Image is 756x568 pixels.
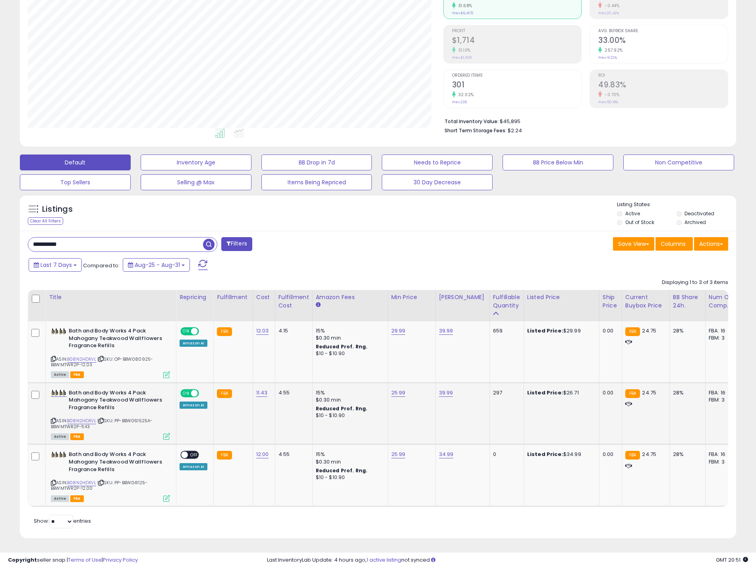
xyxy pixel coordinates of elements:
b: Reduced Prof. Rng. [316,405,368,412]
a: Privacy Policy [103,556,138,564]
div: 4.55 [278,389,306,396]
small: FBA [625,451,640,460]
button: Non Competitive [623,155,734,170]
small: Prev: $1,308 [452,55,472,60]
div: FBM: 3 [709,396,735,404]
small: 31.68% [456,3,472,9]
div: $0.30 min [316,334,382,342]
div: 0.00 [603,327,616,334]
small: Prev: 228 [452,100,467,104]
div: 659 [493,327,518,334]
b: Short Term Storage Fees: [445,127,507,134]
h2: 33.00% [598,36,728,46]
a: 39.99 [439,327,453,335]
span: FBA [70,371,84,378]
b: Total Inventory Value: [445,118,499,125]
small: -0.44% [602,3,619,9]
span: All listings currently available for purchase on Amazon [51,433,69,440]
small: Prev: $6,405 [452,11,473,15]
strong: Copyright [8,556,37,564]
label: Active [625,210,640,217]
label: Out of Stock [625,219,654,226]
div: 0.00 [603,389,616,396]
div: Current Buybox Price [625,293,666,310]
button: BB Price Below Min [503,155,613,170]
b: Reduced Prof. Rng. [316,467,368,474]
a: 25.99 [391,450,406,458]
span: OFF [198,328,211,335]
span: All listings currently available for purchase on Amazon [51,371,69,378]
div: 15% [316,389,382,396]
button: Aug-25 - Aug-31 [123,258,190,272]
div: $10 - $10.90 [316,412,382,419]
span: FBA [70,495,84,502]
label: Deactivated [684,210,714,217]
button: BB Drop in 7d [261,155,372,170]
div: Fulfillment [217,293,249,301]
span: Columns [661,240,686,248]
button: Inventory Age [141,155,251,170]
div: 15% [316,451,382,458]
small: FBA [217,327,232,336]
span: FBA [70,433,84,440]
div: BB Share 24h. [673,293,702,310]
button: Needs to Reprice [382,155,493,170]
div: FBM: 3 [709,458,735,466]
div: Amazon Fees [316,293,385,301]
div: Amazon AI [180,402,207,409]
div: $10 - $10.90 [316,474,382,481]
a: 39.99 [439,389,453,397]
span: ON [181,390,191,396]
small: Prev: 50.18% [598,100,618,104]
a: 25.99 [391,389,406,397]
small: FBA [217,389,232,398]
span: Compared to: [83,262,120,269]
b: Bath and Body Works 4 Pack Mahogany Teakwood Wallflowers Fragrance Refills [69,389,165,413]
div: FBA: 16 [709,451,735,458]
small: Prev: 9.22% [598,55,617,60]
p: Listing States: [617,201,736,209]
span: All listings currently available for purchase on Amazon [51,495,69,502]
div: Amazon AI [180,340,207,347]
div: 0.00 [603,451,616,458]
div: $26.71 [527,389,593,396]
button: Filters [221,237,252,251]
div: Min Price [391,293,432,301]
small: 32.02% [456,92,474,98]
div: Fulfillable Quantity [493,293,520,310]
div: Repricing [180,293,210,301]
img: 41A6a2VB8IL._SL40_.jpg [51,451,67,458]
span: | SKU: OP-BBW080925-BBWMTWR2P-12.03 [51,356,153,368]
div: Fulfillment Cost [278,293,309,310]
small: Amazon Fees. [316,301,321,309]
small: FBA [217,451,232,460]
div: Ship Price [603,293,619,310]
b: Listed Price: [527,327,563,334]
div: 28% [673,389,699,396]
b: Listed Price: [527,450,563,458]
img: 41A6a2VB8IL._SL40_.jpg [51,389,67,396]
button: Actions [694,237,728,251]
a: 29.99 [391,327,406,335]
a: B08N2HDXVL [67,479,96,486]
div: Cost [256,293,272,301]
span: 24.75 [642,389,656,396]
span: ROI [598,73,728,78]
button: Items Being Repriced [261,174,372,190]
div: $29.99 [527,327,593,334]
div: 28% [673,451,699,458]
div: $0.30 min [316,458,382,466]
div: Amazon AI [180,463,207,470]
h2: $1,714 [452,36,582,46]
a: 11.43 [256,389,268,397]
span: | SKU: PP-BBW041125-BBWMTWR2P-12.00 [51,479,147,491]
div: 4.55 [278,451,306,458]
div: Title [49,293,173,301]
button: Save View [613,237,654,251]
h5: Listings [42,204,73,215]
span: Ordered Items [452,73,582,78]
div: ASIN: [51,327,170,377]
div: Clear All Filters [28,217,63,225]
li: $45,895 [445,116,722,126]
b: Reduced Prof. Rng. [316,343,368,350]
